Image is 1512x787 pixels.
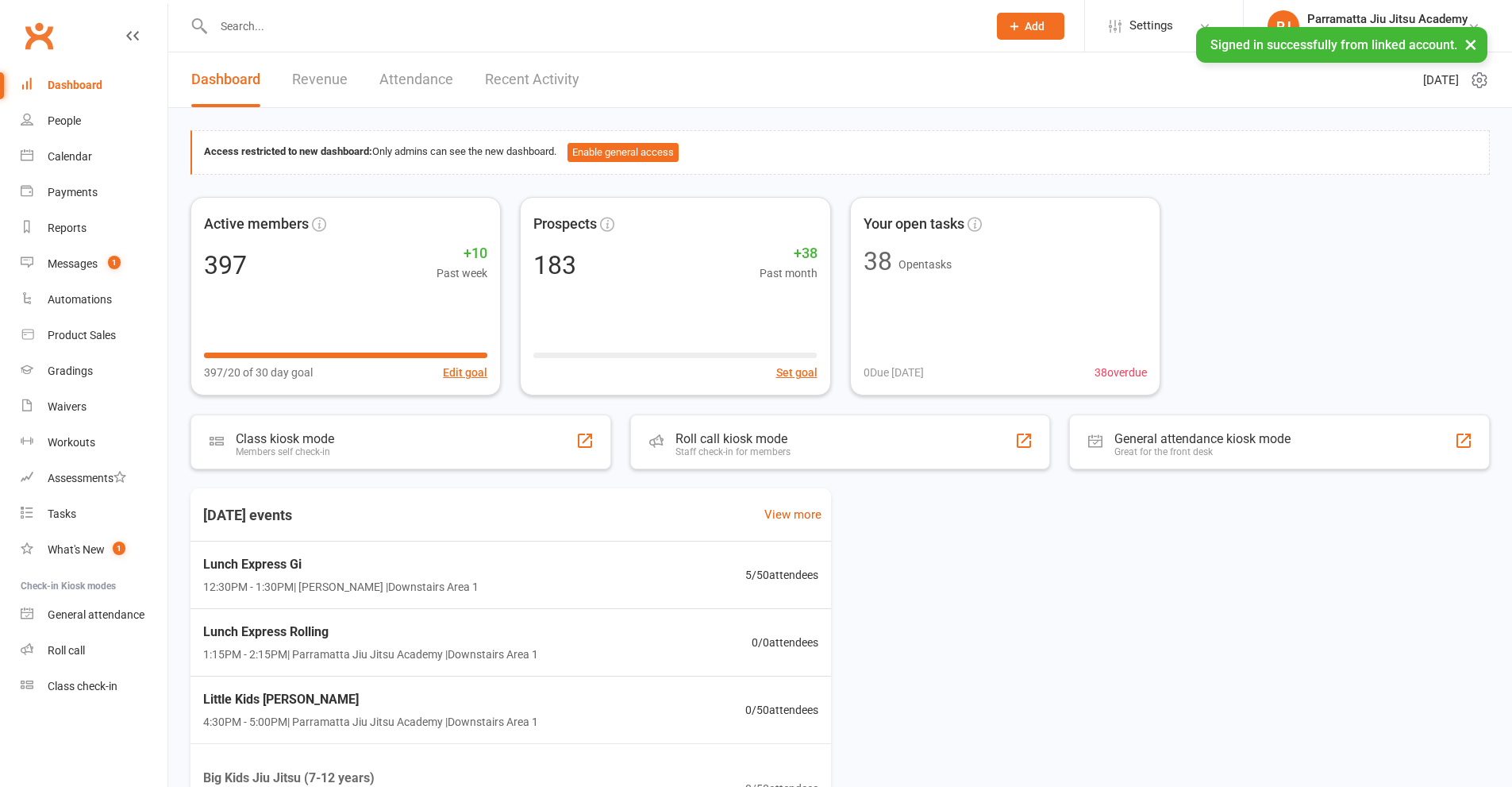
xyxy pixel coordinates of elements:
span: 1 [108,256,121,269]
a: What's New1 [21,532,167,568]
span: 0 / 0 attendees [752,634,818,651]
a: Dashboard [21,68,167,103]
a: Automations [21,282,167,318]
button: Edit goal [443,364,487,381]
span: Past month [760,264,818,282]
a: Waivers [21,389,167,425]
button: Enable general access [567,143,679,162]
span: Signed in successfully from linked account. [1210,37,1457,52]
a: Dashboard [191,52,260,107]
div: General attendance kiosk mode [1114,431,1291,446]
div: Automations [48,293,112,306]
button: × [1456,27,1485,61]
div: Members self check-in [236,446,334,457]
a: Attendance [379,52,453,107]
span: 397/20 of 30 day goal [204,364,313,381]
input: Search... [209,15,976,37]
div: Workouts [48,436,95,449]
span: 38 overdue [1095,364,1147,381]
div: Great for the front desk [1114,446,1291,457]
span: Your open tasks [864,213,964,236]
span: +38 [760,242,818,265]
span: 5 / 50 attendees [745,566,818,584]
div: Roll call [48,644,85,657]
a: Revenue [292,52,348,107]
div: Dashboard [48,79,102,91]
span: Active members [204,213,309,236]
span: 4:30PM - 5:00PM | Parramatta Jiu Jitsu Academy | Downstairs Area 1 [203,713,538,731]
div: Gradings [48,365,93,377]
button: Add [997,13,1064,40]
div: Class check-in [48,680,117,692]
span: Past week [437,264,487,282]
a: Calendar [21,139,167,175]
div: 38 [864,249,892,274]
a: View more [764,505,821,524]
div: Only admins can see the new dashboard. [204,143,1477,162]
a: Product Sales [21,318,167,353]
h3: [DATE] events [190,501,305,530]
div: Product Sales [48,329,116,341]
div: Parramatta Jiu Jitsu Academy [1307,26,1468,41]
div: General attendance [48,608,144,621]
span: Prospects [533,213,597,236]
div: 183 [533,253,576,278]
a: Gradings [21,353,167,389]
div: Messages [48,257,98,270]
span: Little Kids [PERSON_NAME] [203,689,538,710]
a: Messages 1 [21,246,167,282]
div: Roll call kiosk mode [675,431,791,446]
div: Payments [48,186,98,199]
div: Staff check-in for members [675,446,791,457]
a: Tasks [21,496,167,532]
a: Assessments [21,461,167,496]
div: PJ [1268,10,1299,42]
div: Waivers [48,400,87,413]
div: What's New [48,543,105,556]
div: Tasks [48,507,76,520]
a: General attendance kiosk mode [21,597,167,633]
a: Roll call [21,633,167,669]
a: Class kiosk mode [21,669,167,704]
div: Assessments [48,472,126,484]
div: Reports [48,222,87,234]
a: Clubworx [19,16,59,56]
div: Parramatta Jiu Jitsu Academy [1307,12,1468,26]
div: Class kiosk mode [236,431,334,446]
span: 0 Due [DATE] [864,364,924,381]
span: Lunch Express Gi [203,554,479,575]
a: People [21,103,167,139]
a: Payments [21,175,167,210]
span: 1 [113,542,125,555]
span: 12:30PM - 1:30PM | [PERSON_NAME] | Downstairs Area 1 [203,578,479,596]
span: +10 [437,242,487,265]
a: Recent Activity [485,52,579,107]
span: Settings [1129,8,1173,44]
a: Workouts [21,425,167,461]
button: Set goal [776,364,818,381]
span: Open tasks [898,258,952,271]
span: Add [1025,20,1045,33]
a: Reports [21,210,167,246]
div: People [48,114,81,127]
span: 1:15PM - 2:15PM | Parramatta Jiu Jitsu Academy | Downstairs Area 1 [203,646,538,663]
div: 397 [204,253,247,278]
strong: Access restricted to new dashboard: [204,145,372,157]
span: [DATE] [1423,71,1459,90]
div: Calendar [48,150,92,163]
span: Lunch Express Rolling [203,622,538,642]
span: 0 / 50 attendees [745,701,818,719]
